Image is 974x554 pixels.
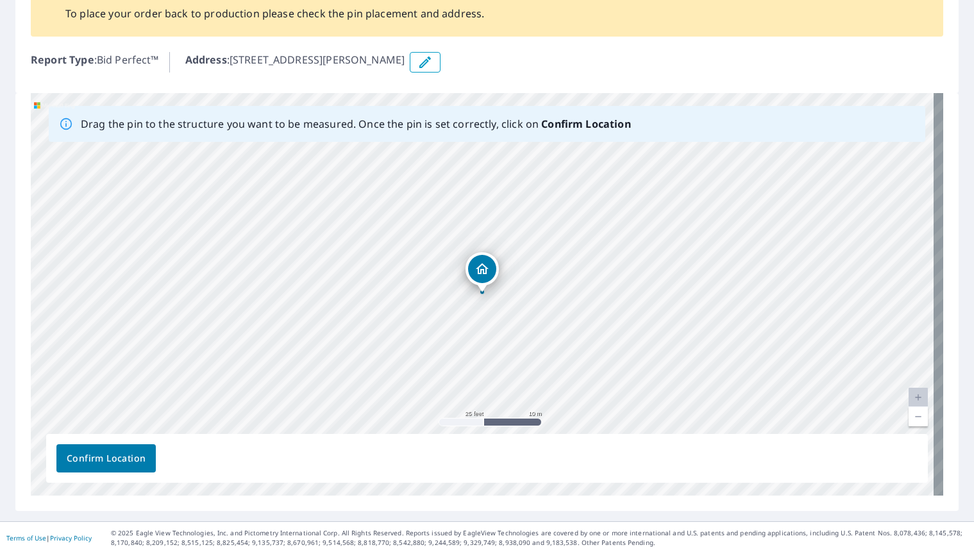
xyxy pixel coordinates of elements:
[185,52,405,73] p: : [STREET_ADDRESS][PERSON_NAME]
[111,528,968,548] p: © 2025 Eagle View Technologies, Inc. and Pictometry International Corp. All Rights Reserved. Repo...
[31,53,94,67] b: Report Type
[50,533,92,542] a: Privacy Policy
[56,444,156,472] button: Confirm Location
[541,117,630,131] b: Confirm Location
[67,451,146,467] span: Confirm Location
[65,6,484,21] p: To place your order back to production please check the pin placement and address.
[31,52,159,73] p: : Bid Perfect™
[909,407,928,426] a: Current Level 20, Zoom Out
[909,388,928,407] a: Current Level 20, Zoom In Disabled
[6,534,92,542] p: |
[6,533,46,542] a: Terms of Use
[185,53,227,67] b: Address
[81,116,631,132] p: Drag the pin to the structure you want to be measured. Once the pin is set correctly, click on
[466,252,499,292] div: Dropped pin, building 1, Residential property, 8124 S. Elizabeth St. Chicago, IL 60620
